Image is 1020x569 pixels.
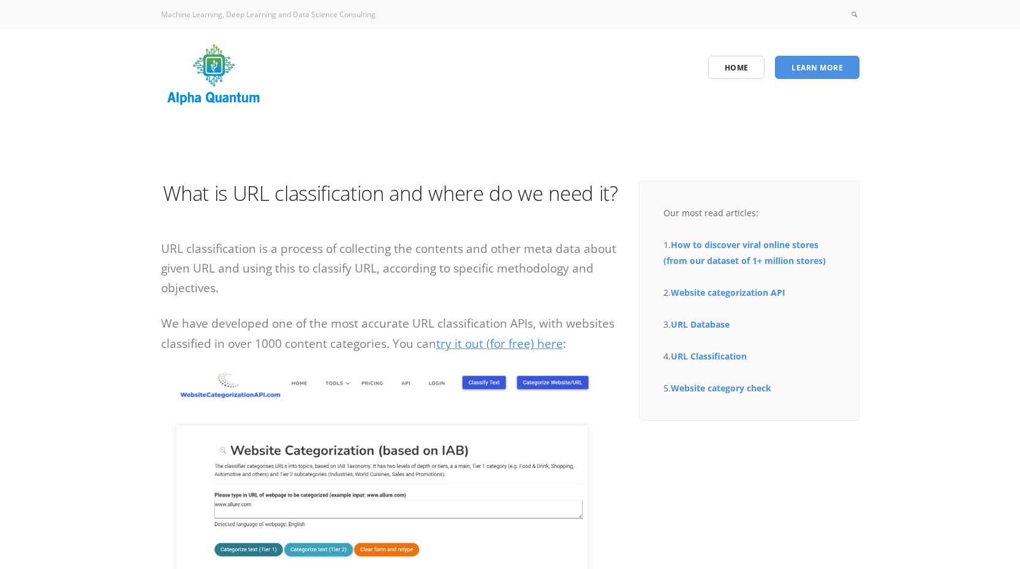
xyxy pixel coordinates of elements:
[671,382,771,394] a: Website category check
[791,62,843,73] span: Learn More
[725,62,749,73] span: Home
[775,56,859,79] a: Learn More
[161,239,621,298] p: URL classification is a process of collecting the contents and other meta data about given URL an...
[671,287,785,298] a: Website categorization API
[663,239,826,266] a: How to discover viral online stores (from our dataset of 1+ million stores)
[161,314,621,355] p: We have developed one of the most accurate URL classification APIs, with websites classified in o...
[161,179,621,207] h1: What is URL classification and where do we need it?
[671,318,730,330] a: URL Database
[161,40,267,110] img: logo
[436,336,563,352] a: try it out (for free) here
[671,350,747,362] a: URL Classification
[708,56,765,79] a: Home
[161,9,376,20] span: Machine Learning, Deep Learning and Data Science Consulting
[663,205,835,396] div: Our most read articles: 1. 2. 3. 4. 5.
